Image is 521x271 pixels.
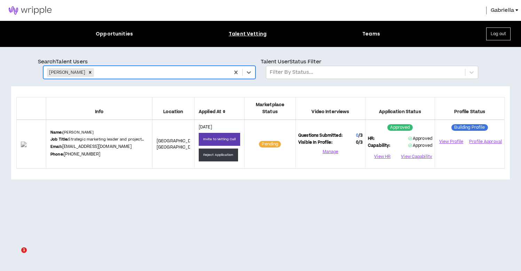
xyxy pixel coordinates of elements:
p: [DATE] [199,124,240,130]
button: Profile Approval [469,136,502,147]
div: Teams [362,30,380,38]
th: Info [46,97,152,120]
div: Opportunities [96,30,133,38]
b: Phone: [50,152,64,157]
p: [PERSON_NAME] [50,130,94,135]
button: Invite to Vetting Call [199,133,240,146]
span: Approved [408,143,432,149]
th: Marketplace Status [244,97,295,120]
p: Strategic marketing leader and project manager [50,137,148,142]
div: [PERSON_NAME] [47,68,87,77]
span: Applied At [199,109,240,115]
a: [PHONE_NUMBER] [64,151,100,157]
span: Visible In Profile: [298,140,332,146]
span: Gabriella [491,7,514,14]
span: 1 [21,247,27,253]
iframe: Intercom live chat [7,247,24,264]
sup: Building Profile [451,124,488,131]
a: [EMAIL_ADDRESS][DOMAIN_NAME] [62,144,132,150]
button: Manage [298,147,363,157]
span: / 3 [358,140,363,145]
button: View HR [368,152,397,162]
span: Approved [408,136,432,142]
b: Job Title: [50,137,68,142]
b: Name: [50,130,63,135]
div: Remove Christina Strickland [86,68,94,77]
p: Search Talent Users [38,58,261,66]
span: HR: [368,136,374,142]
p: Talent User Status Filter [261,58,483,66]
span: 0 [356,140,363,146]
img: nIjsdtnXREt4YcnkfUD2R5Bvt8zGPbyaTeSBVYGZ.png [21,142,42,147]
button: View Capability [401,152,432,162]
button: Log out [486,27,511,40]
span: Questions Submitted: [298,133,342,139]
sup: Approved [387,124,412,131]
span: 0 [356,133,358,138]
b: Email: [50,144,62,149]
span: / 3 [358,133,363,138]
button: Reject Application [199,149,238,161]
span: [GEOGRAPHIC_DATA] , [GEOGRAPHIC_DATA] [157,138,201,150]
a: View Profile [437,136,465,148]
span: Capability: [368,143,390,149]
th: Application Status [365,97,435,120]
th: Video Interviews [296,97,365,120]
th: Profile Status [435,97,505,120]
sup: Pending [259,141,281,148]
th: Location [152,97,194,120]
